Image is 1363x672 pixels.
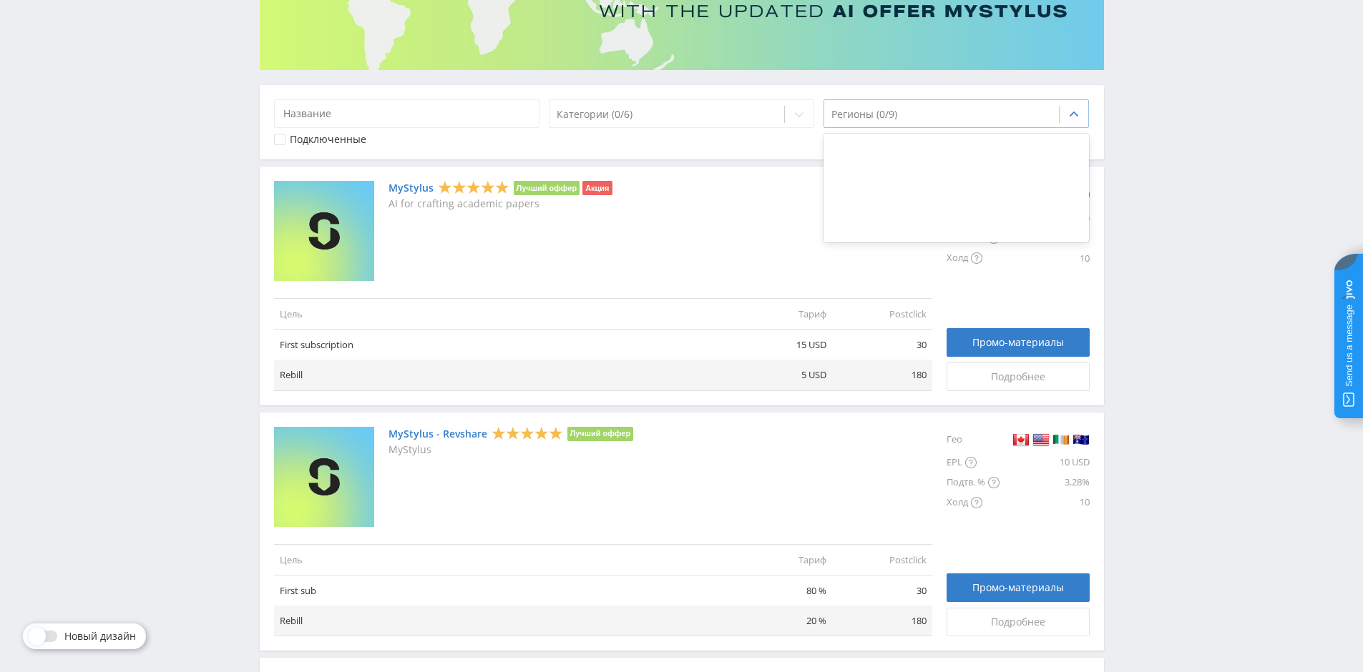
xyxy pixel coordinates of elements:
[389,428,487,440] a: MyStylus - Revshare
[972,337,1064,348] span: Промо-материалы
[732,575,832,606] td: 80 %
[514,181,580,195] li: Лучший оффер
[389,182,434,194] a: MyStylus
[1000,493,1090,513] div: 10
[274,181,374,281] img: MyStylus
[274,544,732,575] td: Цель
[1000,453,1090,473] div: 10 USD
[567,427,634,441] li: Лучший оффер
[947,608,1090,636] a: Подробнее
[1000,473,1090,493] div: 3.28%
[274,606,732,636] td: Rebill
[832,360,932,390] td: 180
[64,631,136,642] span: Новый дизайн
[438,180,509,195] div: 5 Stars
[947,248,1000,268] div: Холд
[832,330,932,360] td: 30
[947,362,1090,391] a: Подробнее
[389,198,612,209] p: AI for crafting academic papers
[947,427,1000,453] div: Гео
[832,606,932,636] td: 180
[274,360,732,390] td: Rebill
[274,298,732,329] td: Цель
[732,298,832,329] td: Тариф
[991,371,1045,382] span: Подробнее
[492,425,563,440] div: 5 Stars
[274,99,540,128] input: Название
[274,575,732,606] td: First sub
[947,328,1090,357] a: Промо-материалы
[972,582,1064,593] span: Промо-материалы
[832,544,932,575] td: Postclick
[1000,248,1090,268] div: 10
[389,444,634,455] p: MyStylus
[582,181,612,195] li: Акция
[290,134,366,145] div: Подключенные
[274,330,732,360] td: First subscription
[732,544,832,575] td: Тариф
[947,473,1000,493] div: Подтв. %
[274,427,374,527] img: MyStylus - Revshare
[947,573,1090,602] a: Промо-материалы
[947,453,1000,473] div: EPL
[832,575,932,606] td: 30
[947,493,1000,513] div: Холд
[832,298,932,329] td: Postclick
[732,330,832,360] td: 15 USD
[732,360,832,390] td: 5 USD
[991,616,1045,628] span: Подробнее
[732,606,832,636] td: 20 %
